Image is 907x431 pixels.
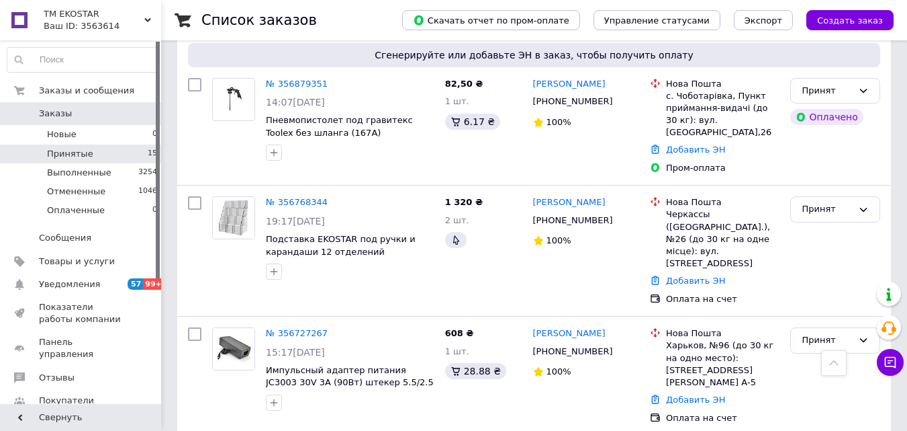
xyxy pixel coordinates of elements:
a: [PERSON_NAME] [533,78,606,91]
span: Принятые [47,148,93,160]
div: 28.88 ₴ [445,363,506,379]
span: 1 шт. [445,96,469,106]
span: 1 320 ₴ [445,197,483,207]
span: 100% [546,117,571,127]
a: Подставка EKOSTAR под ручки и карандаши 12 отделений 252х175х330 [266,234,416,269]
a: № 356727267 [266,328,328,338]
button: Чат с покупателем [877,349,904,376]
a: [PERSON_NAME] [533,327,606,340]
span: Экспорт [745,15,782,26]
div: [PHONE_NUMBER] [530,343,616,360]
span: 100% [546,235,571,245]
span: Товары и услуги [39,256,115,268]
input: Поиск [7,48,158,72]
a: Добавить ЭН [666,395,725,405]
a: Фото товару [212,327,255,370]
button: Создать заказ [806,10,894,30]
span: 0 [152,204,157,217]
span: Панель управления [39,336,124,360]
div: 6.17 ₴ [445,114,500,130]
div: Оплата на счет [666,293,779,305]
a: Фото товару [212,196,255,239]
span: Покупатели [39,395,94,407]
div: [PHONE_NUMBER] [530,93,616,110]
span: Оплаченные [47,204,105,217]
span: Сгенерируйте или добавьте ЭН в заказ, чтобы получить оплату [193,48,875,62]
span: Скачать отчет по пром-оплате [413,14,569,26]
a: Фото товару [212,78,255,121]
a: Добавить ЭН [666,276,725,286]
span: 1 шт. [445,346,469,356]
span: ТМ EKOSTAR [44,8,144,20]
span: 82,50 ₴ [445,79,483,89]
span: Выполненные [47,167,111,179]
span: 100% [546,366,571,377]
h1: Список заказов [201,12,317,28]
div: Нова Пошта [666,327,779,340]
span: 99+ [143,278,165,290]
span: Отмененные [47,186,105,198]
div: Ваш ID: 3563614 [44,20,161,32]
img: Фото товару [213,85,254,113]
span: 14:07[DATE] [266,97,325,108]
span: 3254 [138,167,157,179]
div: Черкассы ([GEOGRAPHIC_DATA].), №26 (до 30 кг на одне місце): вул. [STREET_ADDRESS] [666,208,779,270]
a: Добавить ЭН [666,145,725,155]
span: Создать заказ [817,15,883,26]
span: Управление статусами [604,15,710,26]
a: № 356768344 [266,197,328,207]
div: с. Чоботарівка, Пункт приймання-видачі (до 30 кг): вул. [GEOGRAPHIC_DATA],26 [666,90,779,139]
button: Экспорт [734,10,793,30]
span: 608 ₴ [445,328,474,338]
span: Сообщения [39,232,91,244]
span: 15 [148,148,157,160]
div: Принят [802,84,853,98]
div: [PHONE_NUMBER] [530,212,616,229]
span: Новые [47,128,77,141]
div: Принят [802,202,853,217]
button: Управление статусами [593,10,720,30]
img: Фото товару [213,328,254,370]
div: Харьков, №96 (до 30 кг на одно место): [STREET_ADDRESS][PERSON_NAME] А-5 [666,340,779,389]
span: 0 [152,128,157,141]
span: 1046 [138,186,157,198]
span: Уведомления [39,278,100,290]
div: Пром-оплата [666,162,779,174]
div: Принят [802,334,853,348]
button: Скачать отчет по пром-оплате [402,10,580,30]
a: [PERSON_NAME] [533,196,606,209]
div: Оплачено [790,109,863,125]
span: 57 [128,278,143,290]
span: 19:17[DATE] [266,216,325,227]
a: № 356879351 [266,79,328,89]
span: Заказы [39,108,72,120]
span: Заказы и сообщения [39,85,134,97]
img: Фото товару [213,197,254,239]
a: Импульсный адаптер питания JC3003 30V 3А (90Вт) штекер 5.5/2.5 + каб. питания [266,365,434,400]
div: Нова Пошта [666,196,779,208]
span: 2 шт. [445,215,469,225]
a: Создать заказ [793,15,894,25]
span: Показатели работы компании [39,301,124,325]
span: 15:17[DATE] [266,347,325,358]
div: Нова Пошта [666,78,779,90]
a: Пневмопистолет под гравитекс Toolex без шланга (167A) [266,115,413,138]
div: Оплата на счет [666,412,779,424]
span: Отзывы [39,372,75,384]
